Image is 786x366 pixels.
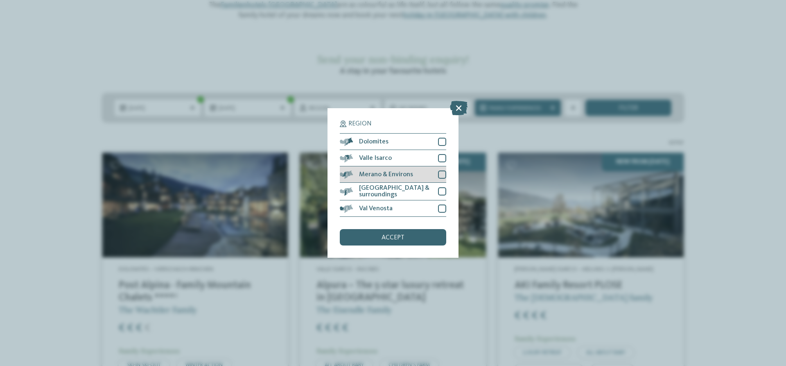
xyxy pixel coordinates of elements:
[359,139,388,145] span: Dolomites
[359,185,432,198] span: [GEOGRAPHIC_DATA] & surroundings
[382,234,404,241] span: accept
[348,120,372,127] span: Region
[359,205,393,212] span: Val Venosta
[359,155,392,161] span: Valle Isarco
[359,171,413,178] span: Merano & Environs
